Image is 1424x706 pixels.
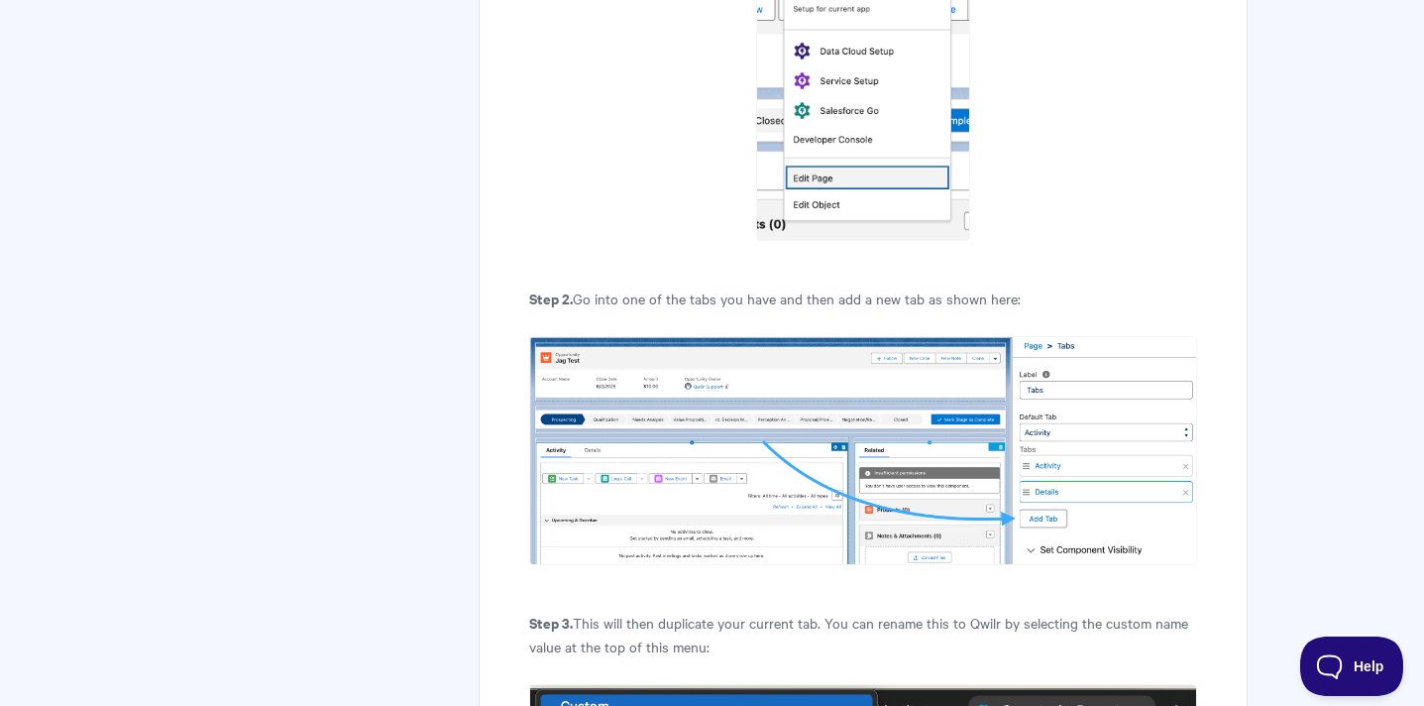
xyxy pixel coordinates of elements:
[1300,637,1404,696] iframe: Toggle Customer Support
[529,287,1196,310] p: Go into one of the tabs you have and then add a new tab as shown here:
[529,336,1196,565] img: file-Gtzxf2i2XH.png
[529,611,1196,658] p: This will then duplicate your current tab. You can rename this to Qwilr by selecting the custom n...
[529,612,573,633] strong: Step 3.
[529,288,573,308] strong: Step 2.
